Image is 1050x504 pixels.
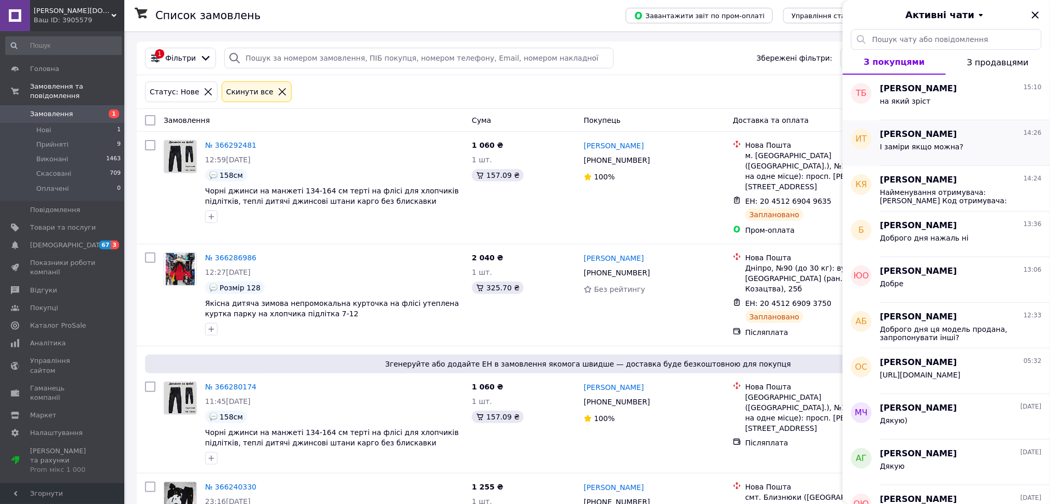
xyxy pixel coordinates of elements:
[5,36,122,55] input: Пошук
[855,361,868,373] span: ОС
[783,8,879,23] button: Управління статусами
[117,140,121,149] span: 9
[220,284,261,292] span: Розмір 128
[36,155,68,164] span: Виконані
[224,86,276,97] div: Cкинути все
[905,8,974,22] span: Активні чати
[111,241,119,249] span: 3
[584,382,644,393] a: [PERSON_NAME]
[594,414,615,423] span: 100%
[880,371,961,379] span: [URL][DOMAIN_NAME]
[1020,402,1042,411] span: [DATE]
[856,316,867,328] span: АБ
[205,299,459,318] a: Якісна дитяча зимова непромокальна курточка на флісі утеплена куртка парку на хлопчика підлітка 7-12
[472,169,524,181] div: 157.09 ₴
[30,339,66,348] span: Аналітика
[880,462,905,470] span: Дякую
[745,253,903,263] div: Нова Пошта
[30,223,96,232] span: Товари та послуги
[30,356,96,375] span: Управління сайтом
[30,321,86,330] span: Каталог ProSale
[745,382,903,392] div: Нова Пошта
[30,465,96,474] div: Prom мікс 1 000
[109,109,119,118] span: 1
[745,140,903,150] div: Нова Пошта
[30,109,73,119] span: Замовлення
[594,173,615,181] span: 100%
[164,382,196,414] img: Фото товару
[582,395,652,409] div: [PHONE_NUMBER]
[472,156,492,164] span: 1 шт.
[472,397,492,405] span: 1 шт.
[205,187,459,205] a: Чорні джинси на манжеті 134-164 см терті на флісі для хлопчиків підлітків, теплі дитячі джинсові ...
[843,120,1050,166] button: ИТ[PERSON_NAME]14:26І заміри якщо можна?
[584,116,621,124] span: Покупець
[880,174,957,186] span: [PERSON_NAME]
[205,156,251,164] span: 12:59[DATE]
[1024,129,1042,137] span: 14:26
[110,169,121,178] span: 709
[946,50,1050,75] button: З продавцями
[856,133,867,145] span: ИТ
[30,258,96,277] span: Показники роботи компанії
[880,402,957,414] span: [PERSON_NAME]
[634,11,765,20] span: Завантажити звіт по пром-оплаті
[30,303,58,313] span: Покупці
[745,225,903,235] div: Пром-оплата
[36,169,71,178] span: Скасовані
[582,265,652,280] div: [PHONE_NUMBER]
[164,141,196,173] img: Фото товару
[880,83,957,95] span: [PERSON_NAME]
[745,438,903,448] div: Післяплата
[220,171,243,179] span: 158см
[30,446,96,475] span: [PERSON_NAME] та рахунки
[851,29,1042,50] input: Пошук чату або повідомлення
[30,64,59,74] span: Головна
[36,140,68,149] span: Прийняті
[1020,494,1042,502] span: [DATE]
[1020,448,1042,457] span: [DATE]
[106,155,121,164] span: 1463
[856,88,867,100] span: ТБ
[843,394,1050,440] button: МЧ[PERSON_NAME][DATE]Дякую)
[209,284,218,292] img: :speech_balloon:
[472,282,524,294] div: 325.70 ₴
[205,428,459,447] a: Чорні джинси на манжеті 134-164 см терті на флісі для хлопчиків підлітків, теплі дитячі джинсові ...
[149,359,1027,369] span: Згенеруйте або додайте ЕН в замовлення якомога швидше — доставка буде безкоштовною для покупця
[472,254,504,262] span: 2 040 ₴
[472,411,524,423] div: 157.09 ₴
[164,253,197,286] a: Фото товару
[205,483,256,491] a: № 366240330
[733,116,809,124] span: Доставка та оплата
[1024,311,1042,320] span: 12:33
[757,53,832,63] span: Збережені фільтри:
[843,75,1050,120] button: ТБ[PERSON_NAME]15:10на який зріст
[594,285,645,293] span: Без рейтингу
[745,482,903,492] div: Нова Пошта
[745,263,903,294] div: Дніпро, №90 (до 30 кг): вул. [GEOGRAPHIC_DATA] (ран. Червоного Козацтва), 25б
[99,241,111,249] span: 67
[30,286,57,295] span: Відгуки
[36,184,69,193] span: Оплачені
[843,257,1050,303] button: ЮО[PERSON_NAME]13:06Добре
[584,141,644,151] a: [PERSON_NAME]
[880,325,1027,342] span: Доброго дня ця модель продана, запропонувати інші?
[1024,174,1042,183] span: 14:24
[1024,220,1042,229] span: 13:36
[166,253,195,285] img: Фото товару
[864,57,925,67] span: З покупцями
[1024,265,1042,274] span: 13:06
[880,234,969,242] span: Доброго дня нажаль ні
[745,197,832,205] span: ЕН: 20 4512 6904 9635
[220,413,243,421] span: 158см
[856,453,867,465] span: АГ
[854,270,869,282] span: ЮО
[472,268,492,276] span: 1 шт.
[880,448,957,460] span: [PERSON_NAME]
[880,129,957,141] span: [PERSON_NAME]
[843,50,946,75] button: З покупцями
[472,116,491,124] span: Cума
